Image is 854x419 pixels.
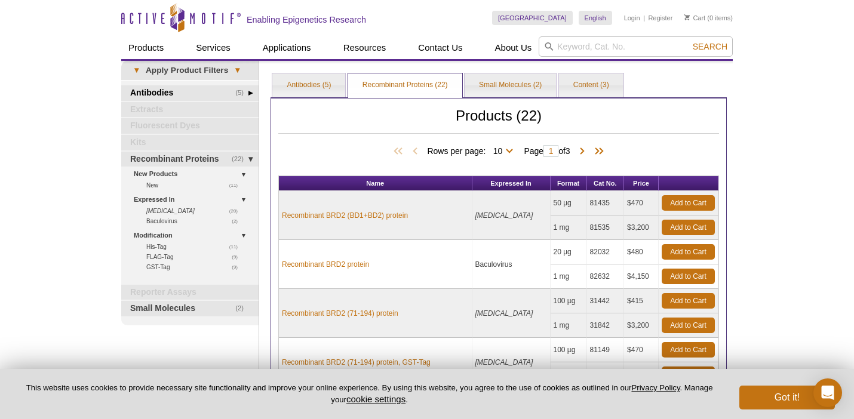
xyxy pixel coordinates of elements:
button: cookie settings [346,394,406,404]
a: Cart [684,14,705,22]
a: English [579,11,612,25]
td: 81149 [587,338,625,362]
td: 81535 [587,215,625,240]
a: Register [648,14,672,22]
a: Resources [336,36,394,59]
a: Recombinant BRD2 (71-194) protein, GST-Tag [282,357,431,368]
th: Expressed In [472,176,551,191]
td: 50 µg [551,191,587,215]
a: Products [121,36,171,59]
a: (5)Antibodies [121,85,259,101]
button: Got it! [739,386,835,409]
p: This website uses cookies to provide necessary site functionality and improve your online experie... [19,383,720,405]
input: Keyword, Cat. No. [539,36,733,57]
a: Expressed In [134,193,251,206]
a: Reporter Assays [121,285,259,300]
a: Add to Cart [662,342,715,358]
span: ▾ [127,65,146,76]
a: [GEOGRAPHIC_DATA] [492,11,573,25]
span: (20) [229,206,244,216]
td: $470 [624,338,659,362]
a: Services [189,36,238,59]
span: (2) [235,301,250,316]
span: (11) [229,242,244,252]
span: Last Page [588,146,606,158]
td: 100 µg [551,338,587,362]
a: (11)His-Tag [146,242,244,252]
a: (20) [MEDICAL_DATA] [146,206,244,216]
span: (9) [232,252,244,262]
span: Search [693,42,727,51]
span: Previous Page [409,146,421,158]
a: Recombinant Proteins (22) [348,73,462,97]
a: Applications [256,36,318,59]
span: (22) [232,152,250,167]
td: 1 mg [551,362,587,387]
td: $3,200 [624,313,659,338]
a: Privacy Policy [631,383,680,392]
h2: Enabling Epigenetics Research [247,14,366,25]
a: Add to Cart [662,220,715,235]
a: Add to Cart [662,293,715,309]
a: Recombinant BRD2 protein [282,259,369,270]
span: Page of [518,145,576,157]
a: Add to Cart [662,318,715,333]
a: ▾Apply Product Filters▾ [121,61,259,80]
td: 1 mg [551,313,587,338]
th: Cat No. [587,176,625,191]
a: (2)Baculovirus [146,216,244,226]
th: Price [624,176,659,191]
a: Recombinant BRD2 (71-194) protein [282,308,398,319]
a: Add to Cart [662,269,715,284]
a: (22)Recombinant Proteins [121,152,259,167]
td: 82032 [587,240,625,264]
a: Add to Cart [662,195,715,211]
td: 100 µg [551,289,587,313]
span: Rows per page: [427,144,518,156]
i: [MEDICAL_DATA] [475,309,533,318]
a: Kits [121,135,259,150]
a: New Products [134,168,251,180]
td: 31442 [587,289,625,313]
li: | [643,11,645,25]
a: Login [624,14,640,22]
td: 81435 [587,191,625,215]
td: $480 [624,240,659,264]
span: 3 [566,146,570,156]
td: $2,650 [624,362,659,387]
td: 81849 [587,362,625,387]
a: Fluorescent Dyes [121,118,259,134]
a: Modification [134,229,251,242]
td: 1 mg [551,264,587,289]
a: Antibodies (5) [272,73,345,97]
td: 20 µg [551,240,587,264]
a: Recombinant BRD2 (BD1+BD2) protein [282,210,408,221]
img: Your Cart [684,14,690,20]
a: Add to Cart [662,244,715,260]
span: (5) [235,85,250,101]
div: Open Intercom Messenger [813,378,842,407]
span: (11) [229,180,244,190]
a: Extracts [121,102,259,118]
a: Small Molecules (2) [465,73,556,97]
td: $4,150 [624,264,659,289]
td: 1 mg [551,215,587,240]
td: 82632 [587,264,625,289]
a: (9)FLAG-Tag [146,252,244,262]
th: Format [551,176,587,191]
a: (2)Small Molecules [121,301,259,316]
i: [MEDICAL_DATA] [146,208,195,214]
a: (9)GST-Tag [146,262,244,272]
li: (0 items) [684,11,733,25]
button: Search [689,41,731,52]
td: $470 [624,191,659,215]
a: Content (3) [559,73,623,97]
span: First Page [391,146,409,158]
h2: Products (22) [278,110,719,134]
td: Baculovirus [472,240,551,289]
i: [MEDICAL_DATA] [475,358,533,366]
span: (9) [232,262,244,272]
span: ▾ [228,65,247,76]
a: About Us [488,36,539,59]
a: (11)New [146,180,244,190]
